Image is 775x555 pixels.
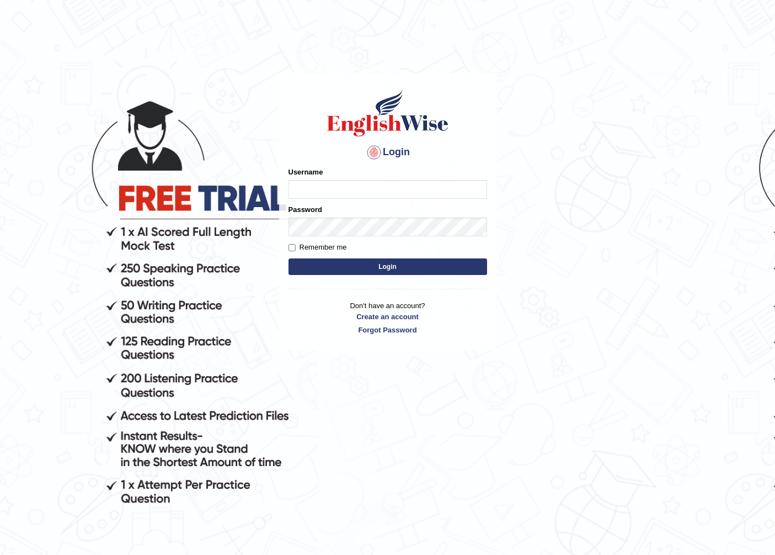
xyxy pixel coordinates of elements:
input: Remember me [288,244,296,251]
a: Create an account [288,311,487,322]
label: Remember me [288,242,347,253]
a: Forgot Password [288,325,487,335]
button: Login [288,258,487,275]
label: Password [288,204,322,215]
h4: Login [288,144,487,161]
img: Logo of English Wise sign in for intelligent practice with AI [325,88,451,138]
label: Username [288,167,323,177]
p: Don't have an account? [288,300,487,335]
